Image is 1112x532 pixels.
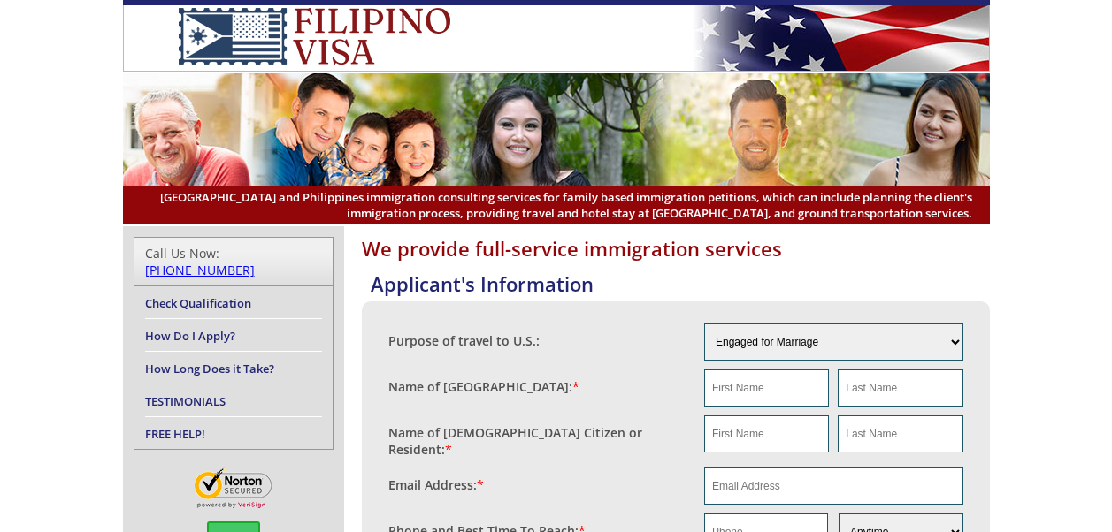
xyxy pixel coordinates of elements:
[145,328,235,344] a: How Do I Apply?
[371,270,990,297] h4: Applicant's Information
[704,467,963,505] input: Email Address
[704,415,829,452] input: First Name
[145,245,322,278] div: Call Us Now:
[145,262,255,278] a: [PHONE_NUMBER]
[838,415,962,452] input: Last Name
[704,369,829,407] input: First Name
[362,235,990,262] h1: We provide full-service immigration services
[141,189,972,221] span: [GEOGRAPHIC_DATA] and Philippines immigration consulting services for family based immigration pe...
[838,369,962,407] input: Last Name
[145,361,274,376] a: How Long Does it Take?
[145,393,226,409] a: TESTIMONIALS
[388,332,540,349] label: Purpose of travel to U.S.:
[388,424,687,458] label: Name of [DEMOGRAPHIC_DATA] Citizen or Resident:
[145,426,205,442] a: FREE HELP!
[145,295,251,311] a: Check Qualification
[388,378,579,395] label: Name of [GEOGRAPHIC_DATA]:
[388,476,484,493] label: Email Address:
